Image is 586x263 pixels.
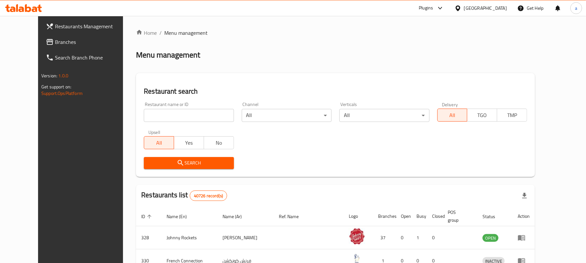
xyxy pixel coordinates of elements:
[242,109,332,122] div: All
[483,213,504,220] span: Status
[339,109,429,122] div: All
[144,109,234,122] input: Search for restaurant name or ID..
[141,190,227,201] h2: Restaurants list
[41,50,136,65] a: Search Branch Phone
[344,206,373,226] th: Logo
[136,50,200,60] h2: Menu management
[55,22,131,30] span: Restaurants Management
[427,206,443,226] th: Closed
[167,213,195,220] span: Name (En)
[41,89,83,98] a: Support.OpsPlatform
[41,83,71,91] span: Get support on:
[58,72,68,80] span: 1.0.0
[497,109,527,122] button: TMP
[518,234,530,242] div: Menu
[164,29,208,37] span: Menu management
[442,102,458,107] label: Delivery
[177,138,201,148] span: Yes
[440,111,465,120] span: All
[500,111,525,120] span: TMP
[464,5,507,12] div: [GEOGRAPHIC_DATA]
[517,188,532,204] div: Export file
[483,234,498,242] span: OPEN
[373,206,396,226] th: Branches
[349,228,365,244] img: Johnny Rockets
[483,234,498,242] div: OPEN
[144,136,174,149] button: All
[147,138,171,148] span: All
[467,109,497,122] button: TGO
[575,5,577,12] span: a
[141,213,154,220] span: ID
[207,138,231,148] span: No
[41,34,136,50] a: Branches
[149,159,228,167] span: Search
[396,206,411,226] th: Open
[55,54,131,61] span: Search Branch Phone
[512,206,535,226] th: Action
[136,226,161,249] td: 328
[190,191,227,201] div: Total records count
[161,226,217,249] td: Johnny Rockets
[148,130,160,134] label: Upsell
[190,193,227,199] span: 40726 record(s)
[204,136,234,149] button: No
[448,208,470,224] span: POS group
[411,226,427,249] td: 1
[427,226,443,249] td: 0
[174,136,204,149] button: Yes
[55,38,131,46] span: Branches
[217,226,274,249] td: [PERSON_NAME]
[144,86,527,96] h2: Restaurant search
[437,109,468,122] button: All
[279,213,307,220] span: Ref. Name
[144,157,234,169] button: Search
[470,111,495,120] span: TGO
[159,29,162,37] li: /
[223,213,250,220] span: Name (Ar)
[41,19,136,34] a: Restaurants Management
[136,29,535,37] nav: breadcrumb
[136,29,157,37] a: Home
[396,226,411,249] td: 0
[411,206,427,226] th: Busy
[419,4,433,12] div: Plugins
[41,72,57,80] span: Version:
[373,226,396,249] td: 37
